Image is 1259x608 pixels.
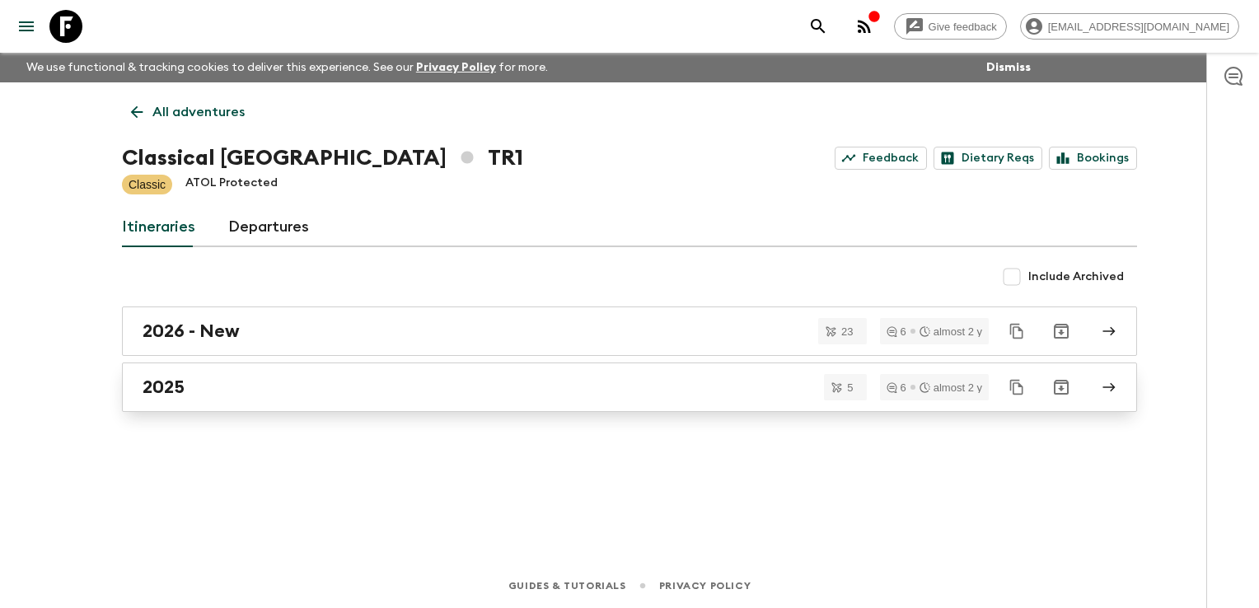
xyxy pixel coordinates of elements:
button: Archive [1045,315,1078,348]
a: 2025 [122,362,1137,412]
span: Give feedback [920,21,1006,33]
h2: 2026 - New [143,320,240,342]
span: Include Archived [1028,269,1124,285]
a: 2026 - New [122,306,1137,356]
p: We use functional & tracking cookies to deliver this experience. See our for more. [20,53,555,82]
button: search adventures [802,10,835,43]
a: Itineraries [122,208,195,247]
button: Archive [1045,371,1078,404]
h1: Classical [GEOGRAPHIC_DATA] TR1 [122,142,523,175]
div: 6 [887,326,906,337]
a: Privacy Policy [659,577,751,595]
p: All adventures [152,102,245,122]
span: 23 [831,326,863,337]
div: almost 2 y [920,326,982,337]
div: almost 2 y [920,382,982,393]
a: Guides & Tutorials [508,577,626,595]
a: Privacy Policy [416,62,496,73]
button: Duplicate [1002,316,1032,346]
span: [EMAIL_ADDRESS][DOMAIN_NAME] [1039,21,1238,33]
p: ATOL Protected [185,175,278,194]
button: Dismiss [982,56,1035,79]
div: 6 [887,382,906,393]
a: All adventures [122,96,254,129]
p: Classic [129,176,166,193]
a: Departures [228,208,309,247]
a: Feedback [835,147,927,170]
button: Duplicate [1002,372,1032,402]
div: [EMAIL_ADDRESS][DOMAIN_NAME] [1020,13,1239,40]
a: Give feedback [894,13,1007,40]
button: menu [10,10,43,43]
span: 5 [837,382,863,393]
a: Bookings [1049,147,1137,170]
a: Dietary Reqs [934,147,1042,170]
h2: 2025 [143,376,185,398]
